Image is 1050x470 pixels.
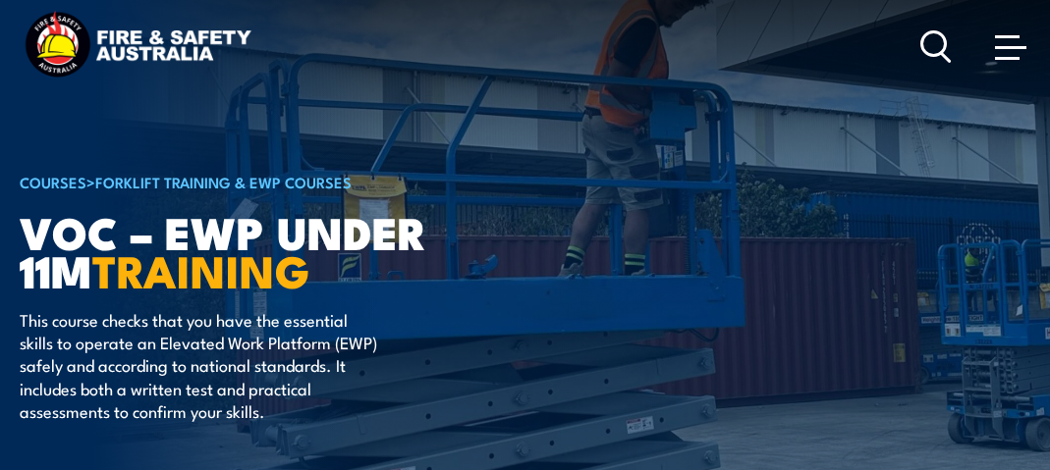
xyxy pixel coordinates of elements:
a: Forklift Training & EWP Courses [95,171,352,192]
a: COURSES [20,171,86,192]
p: This course checks that you have the essential skills to operate an Elevated Work Platform (EWP) ... [20,308,378,423]
h1: VOC – EWP under 11m [20,212,505,288]
h6: > [20,170,505,193]
strong: TRAINING [92,235,310,303]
